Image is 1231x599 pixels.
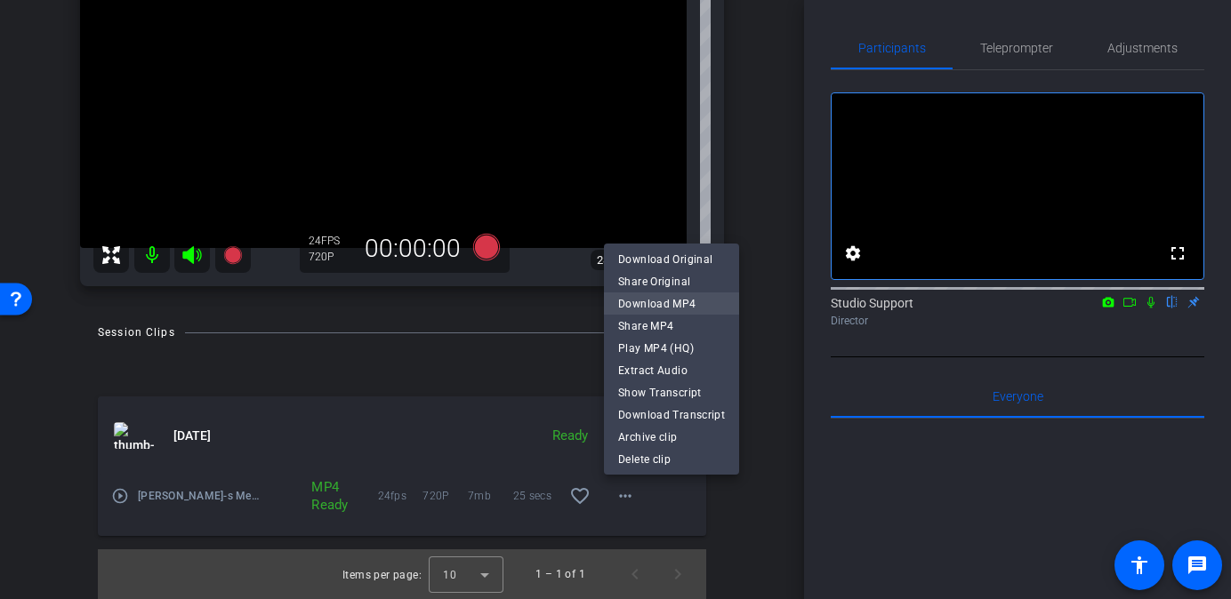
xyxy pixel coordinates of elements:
span: Share Original [618,271,725,292]
span: Download MP4 [618,293,725,315]
span: Play MP4 (HQ) [618,338,725,359]
span: Download Transcript [618,404,725,426]
span: Extract Audio [618,360,725,381]
span: Show Transcript [618,382,725,403]
span: Share MP4 [618,315,725,337]
span: Download Original [618,249,725,270]
span: Archive clip [618,427,725,448]
span: Delete clip [618,449,725,470]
